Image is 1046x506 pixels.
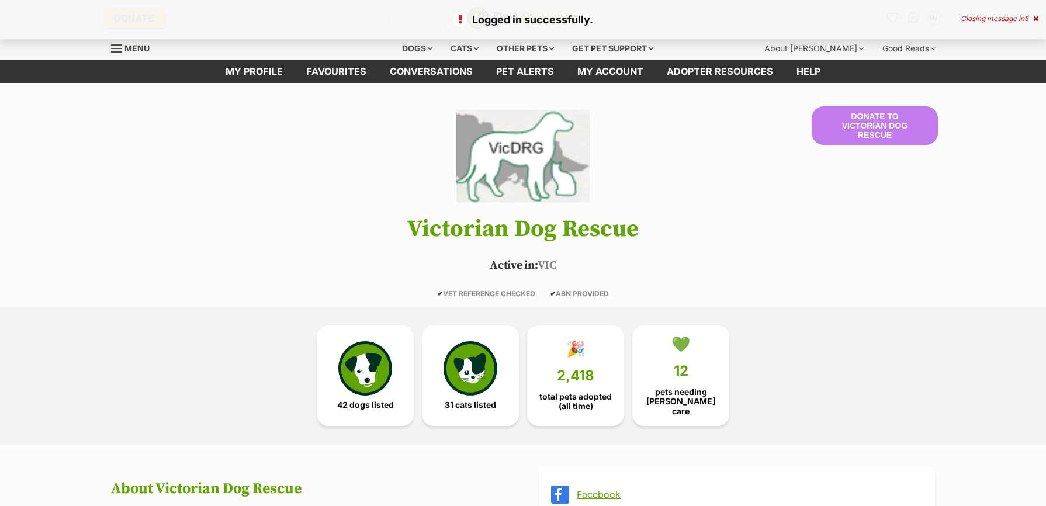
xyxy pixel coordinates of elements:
a: conversations [378,60,484,83]
a: 🎉 2,418 total pets adopted (all time) [527,325,624,426]
button: Donate to Victorian Dog Rescue [812,106,938,145]
img: cat-icon-068c71abf8fe30c970a85cd354bc8e23425d12f6e8612795f06af48be43a487a.svg [444,341,497,395]
div: 🎉 [566,340,585,358]
icon: ✔ [437,289,443,298]
span: 31 cats listed [445,400,496,410]
div: About [PERSON_NAME] [756,37,872,60]
a: Adopter resources [655,60,785,83]
h1: Victorian Dog Rescue [93,216,953,242]
a: Help [785,60,832,83]
div: Get pet support [564,37,661,60]
span: Active in: [490,258,537,273]
a: My profile [214,60,295,83]
a: 💚 12 pets needing [PERSON_NAME] care [632,325,729,426]
icon: ✔ [550,289,556,298]
a: 42 dogs listed [317,325,414,426]
span: 2,418 [557,368,594,384]
span: 42 dogs listed [337,400,394,410]
img: Victorian Dog Rescue [456,106,590,206]
div: Other pets [489,37,562,60]
span: VET REFERENCE CHECKED [437,289,535,298]
div: Good Reads [874,37,944,60]
a: Menu [111,37,158,58]
a: Pet alerts [484,60,566,83]
a: 31 cats listed [422,325,519,426]
a: Favourites [295,60,378,83]
p: VIC [93,257,953,275]
span: pets needing [PERSON_NAME] care [642,387,719,415]
a: Facebook [577,489,919,500]
div: Dogs [394,37,441,60]
div: Cats [442,37,487,60]
div: 💚 [671,335,690,353]
img: petrescue-icon-eee76f85a60ef55c4a1927667547b313a7c0e82042636edf73dce9c88f694885.svg [338,341,392,395]
h2: About Victorian Dog Rescue [111,480,507,498]
a: My account [566,60,655,83]
span: Menu [124,43,150,53]
span: ABN PROVIDED [550,289,609,298]
span: total pets adopted (all time) [537,392,614,411]
span: 12 [674,363,688,379]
